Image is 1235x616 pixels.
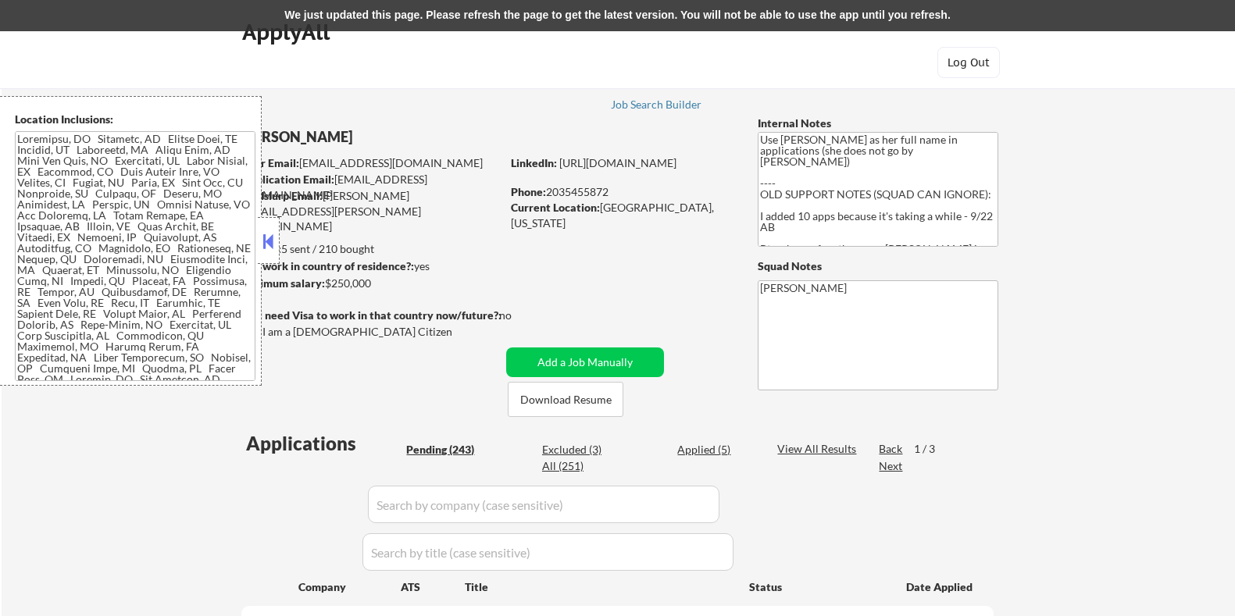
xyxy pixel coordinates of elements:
div: Job Search Builder [611,99,702,110]
div: Applications [246,434,401,453]
div: $250,000 [241,276,501,291]
div: Squad Notes [758,258,998,274]
div: [PERSON_NAME] [241,127,562,147]
div: Applied (5) [677,442,755,458]
a: Job Search Builder [611,98,702,114]
div: [PERSON_NAME][EMAIL_ADDRESS][PERSON_NAME][DOMAIN_NAME] [241,188,501,234]
div: 5 sent / 210 bought [241,241,501,257]
div: Excluded (3) [542,442,620,458]
div: ATS [401,579,465,595]
div: View All Results [777,441,861,457]
strong: Application Email: [242,173,334,186]
div: Yes, I am a [DEMOGRAPHIC_DATA] Citizen [241,324,505,340]
div: Location Inclusions: [15,112,255,127]
div: Next [879,458,904,474]
div: Back [879,441,904,457]
div: Date Applied [906,579,975,595]
button: Add a Job Manually [506,347,664,377]
div: [EMAIL_ADDRESS][DOMAIN_NAME] [242,155,501,171]
div: Pending (243) [406,442,484,458]
div: Status [749,572,883,600]
input: Search by title (case sensitive) [362,533,734,571]
div: Internal Notes [758,116,998,131]
div: 1 / 3 [914,441,950,457]
button: Log Out [937,47,1000,78]
input: Search by company (case sensitive) [368,486,719,523]
strong: Can work in country of residence?: [241,259,414,272]
strong: Mailslurp Email: [241,189,323,202]
strong: Phone: [511,185,546,198]
strong: Minimum salary: [241,276,325,290]
div: [GEOGRAPHIC_DATA], [US_STATE] [511,200,732,230]
div: yes [241,258,496,274]
strong: LinkedIn: [511,156,557,169]
strong: Current Location: [511,201,600,214]
div: no [499,308,544,323]
div: [EMAIL_ADDRESS][DOMAIN_NAME] [242,172,501,202]
div: All (251) [542,458,620,474]
button: Download Resume [508,382,623,417]
div: Company [298,579,401,595]
div: Title [465,579,734,595]
div: 2035455872 [511,184,732,200]
strong: Will need Visa to work in that country now/future?: [241,308,501,322]
div: ApplyAll [242,19,334,45]
a: [URL][DOMAIN_NAME] [559,156,676,169]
